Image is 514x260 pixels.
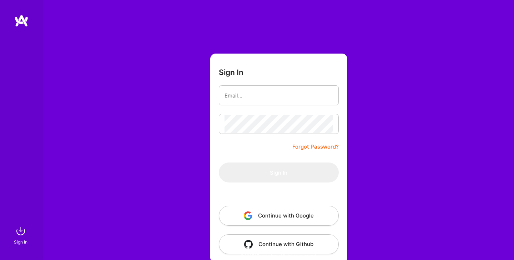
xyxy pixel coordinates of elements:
a: Forgot Password? [292,142,339,151]
img: logo [14,14,29,27]
h3: Sign In [219,68,243,77]
button: Continue with Google [219,206,339,226]
a: sign inSign In [15,224,28,246]
input: Email... [225,86,333,105]
img: icon [244,211,252,220]
button: Continue with Github [219,234,339,254]
div: Sign In [14,238,27,246]
img: sign in [14,224,28,238]
button: Sign In [219,162,339,182]
img: icon [244,240,253,249]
